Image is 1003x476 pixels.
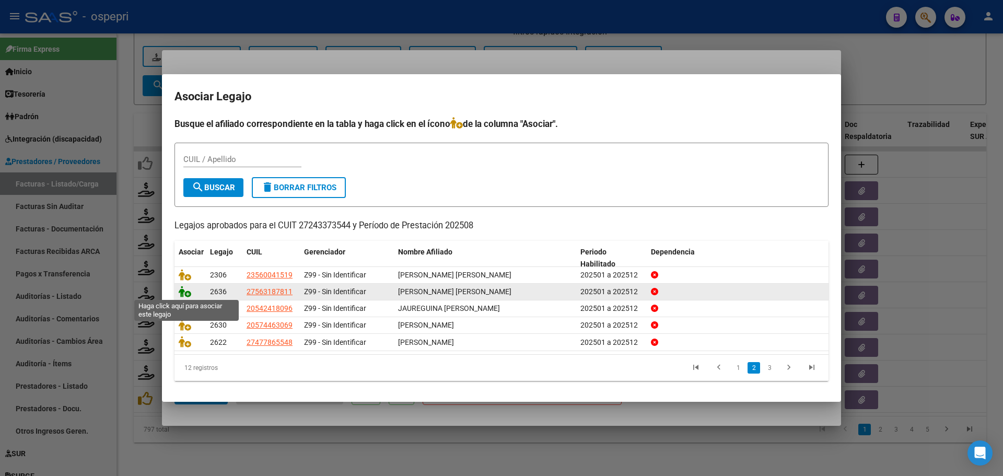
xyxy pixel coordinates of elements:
[647,241,829,275] datatable-header-cell: Dependencia
[242,241,300,275] datatable-header-cell: CUIL
[746,359,762,377] li: page 2
[210,287,227,296] span: 2636
[304,338,366,346] span: Z99 - Sin Identificar
[261,181,274,193] mat-icon: delete
[247,321,293,329] span: 20574463069
[247,271,293,279] span: 23560041519
[174,355,304,381] div: 12 registros
[398,321,454,329] span: TALQUENCA BARRO GABRIEL
[651,248,695,256] span: Dependencia
[779,362,799,374] a: go to next page
[247,304,293,312] span: 20542418096
[398,271,511,279] span: BRITES OJEDA IAN MISAEL
[183,178,243,197] button: Buscar
[580,269,643,281] div: 202501 a 202512
[206,241,242,275] datatable-header-cell: Legajo
[210,248,233,256] span: Legajo
[247,248,262,256] span: CUIL
[304,321,366,329] span: Z99 - Sin Identificar
[247,287,293,296] span: 27563187811
[192,183,235,192] span: Buscar
[247,338,293,346] span: 27477865548
[580,248,615,268] span: Periodo Habilitado
[304,248,345,256] span: Gerenciador
[580,319,643,331] div: 202501 a 202512
[252,177,346,198] button: Borrar Filtros
[174,117,829,131] h4: Busque el afiliado correspondiente en la tabla y haga click en el ícono de la columna "Asociar".
[686,362,706,374] a: go to first page
[762,359,777,377] li: page 3
[709,362,729,374] a: go to previous page
[967,440,993,466] div: Open Intercom Messenger
[300,241,394,275] datatable-header-cell: Gerenciador
[748,362,760,374] a: 2
[730,359,746,377] li: page 1
[576,241,647,275] datatable-header-cell: Periodo Habilitado
[304,271,366,279] span: Z99 - Sin Identificar
[398,304,500,312] span: JAUREGUINA VICTOR HUGO
[304,287,366,296] span: Z99 - Sin Identificar
[802,362,822,374] a: go to last page
[398,338,454,346] span: MEGLIOLI ROCIO AYELEN
[174,241,206,275] datatable-header-cell: Asociar
[580,303,643,315] div: 202501 a 202512
[732,362,744,374] a: 1
[394,241,576,275] datatable-header-cell: Nombre Afiliado
[398,287,511,296] span: MOLINA ATIZE NAHOMI
[174,219,829,233] p: Legajos aprobados para el CUIT 27243373544 y Período de Prestación 202508
[210,338,227,346] span: 2622
[398,248,452,256] span: Nombre Afiliado
[192,181,204,193] mat-icon: search
[179,248,204,256] span: Asociar
[174,87,829,107] h2: Asociar Legajo
[763,362,776,374] a: 3
[210,321,227,329] span: 2630
[210,304,227,312] span: 2706
[304,304,366,312] span: Z99 - Sin Identificar
[580,336,643,349] div: 202501 a 202512
[580,286,643,298] div: 202501 a 202512
[210,271,227,279] span: 2306
[261,183,336,192] span: Borrar Filtros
